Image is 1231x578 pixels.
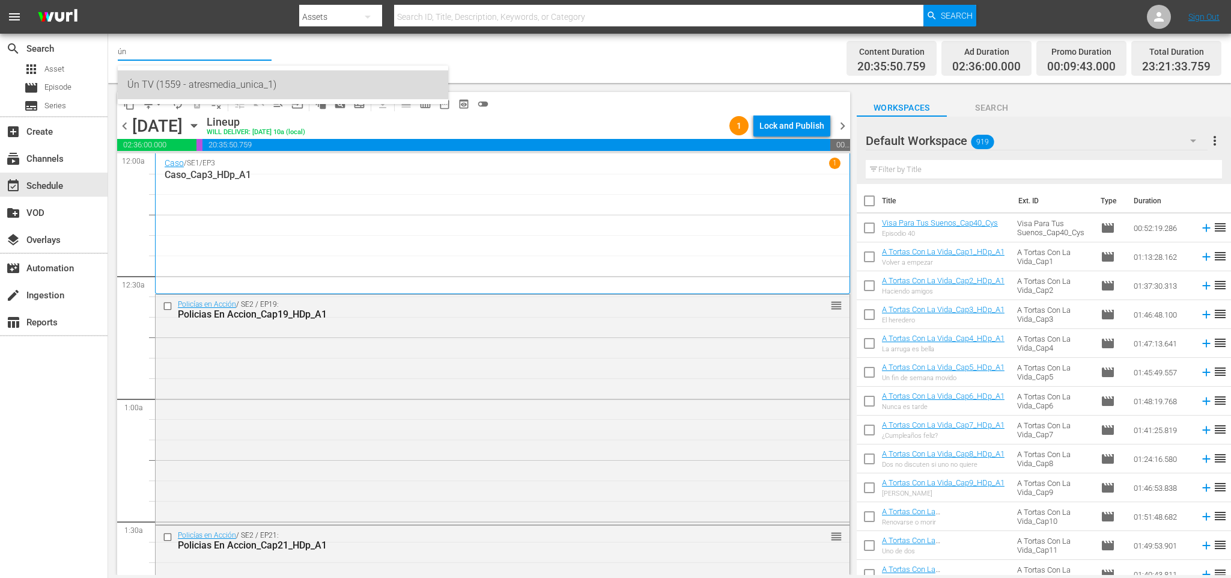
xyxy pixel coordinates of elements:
[1101,307,1115,322] span: Episode
[1142,60,1211,74] span: 23:21:33.759
[24,81,38,95] span: Episode
[882,230,998,238] div: Episodio 40
[1012,502,1096,531] td: A Tortas Con La Vida_Cap10
[952,43,1021,60] div: Ad Duration
[187,159,202,167] p: SE1 /
[1208,134,1222,148] span: more_vert
[882,276,1005,285] a: A Tortas Con La Vida_Cap2_HDp_A1
[1200,539,1213,552] svg: Add to Schedule
[184,159,187,167] p: /
[882,403,1005,411] div: Nunca es tarde
[1012,416,1096,444] td: A Tortas Con La Vida_Cap7
[1208,126,1222,155] button: more_vert
[1093,184,1126,218] th: Type
[1200,366,1213,379] svg: Add to Schedule
[882,461,1005,469] div: Dos no discuten si uno no quiere
[882,334,1005,343] a: A Tortas Con La Vida_Cap4_HDp_A1
[7,10,22,24] span: menu
[473,94,493,114] span: 24 hours Lineup View is OFF
[178,531,782,551] div: / SE2 / EP21:
[1129,329,1195,358] td: 01:47:13.641
[1129,358,1195,387] td: 01:45:49.557
[1012,473,1096,502] td: A Tortas Con La Vida_Cap9
[835,118,850,134] span: chevron_right
[1200,395,1213,408] svg: Add to Schedule
[1129,502,1195,531] td: 01:51:48.682
[1101,538,1115,553] span: Episode
[753,115,830,137] button: Lock and Publish
[1012,358,1096,387] td: A Tortas Con La Vida_Cap5
[6,233,20,247] span: Overlays
[882,432,1005,440] div: ¿Cumpleaños feliz?
[1129,271,1195,300] td: 01:37:30.313
[1126,184,1199,218] th: Duration
[1200,510,1213,523] svg: Add to Schedule
[6,315,20,330] span: Reports
[1213,422,1227,437] span: reorder
[1129,416,1195,444] td: 01:41:25.819
[1200,279,1213,292] svg: Add to Schedule
[1101,365,1115,380] span: Episode
[830,530,842,543] span: reorder
[1213,278,1227,292] span: reorder
[1213,249,1227,263] span: reorder
[1101,278,1115,293] span: Episode
[882,247,1005,256] a: A Tortas Con La Vida_Cap1_HDp_A1
[830,139,850,151] span: 00:38:26.241
[44,63,64,75] span: Asset
[454,94,473,114] span: View Backup
[882,363,1005,372] a: A Tortas Con La Vida_Cap5_HDp_A1
[830,530,842,542] button: reorder
[178,300,236,309] a: Policías en Acción
[127,70,439,99] div: Ún TV (1559 - atresmedia_unica_1)
[6,179,20,193] span: Schedule
[6,288,20,303] span: Ingestion
[830,299,842,312] span: reorder
[882,345,1005,353] div: La arruga es bella
[857,100,947,115] span: Workspaces
[165,158,184,168] a: Caso
[882,478,1005,487] a: A Tortas Con La Vida_Cap9_HDp_A1
[1101,250,1115,264] span: Episode
[729,121,749,131] span: 1
[971,129,994,155] span: 919
[1142,43,1211,60] div: Total Duration
[1101,336,1115,351] span: Episode
[1011,184,1093,218] th: Ext. ID
[1200,423,1213,437] svg: Add to Schedule
[952,60,1021,74] span: 02:36:00.000
[1129,387,1195,416] td: 01:48:19.768
[1101,221,1115,235] span: Episode
[207,115,305,129] div: Lineup
[882,420,1005,429] a: A Tortas Con La Vida_Cap7_HDp_A1
[1213,451,1227,466] span: reorder
[1129,242,1195,271] td: 01:13:28.162
[941,5,973,26] span: Search
[24,62,38,76] span: Asset
[882,518,1008,526] div: Renovarse o morir
[1213,480,1227,494] span: reorder
[1012,271,1096,300] td: A Tortas Con La Vida_Cap2
[458,98,470,110] span: preview_outlined
[1200,221,1213,235] svg: Add to Schedule
[1213,336,1227,350] span: reorder
[1101,452,1115,466] span: Episode
[117,118,132,134] span: chevron_left
[1200,452,1213,466] svg: Add to Schedule
[1188,12,1220,22] a: Sign Out
[1047,43,1116,60] div: Promo Duration
[196,139,202,151] span: 00:09:43.000
[207,129,305,137] div: WILL DELIVER: [DATE] 10a (local)
[477,98,489,110] span: toggle_off
[759,115,824,137] div: Lock and Publish
[1012,387,1096,416] td: A Tortas Con La Vida_Cap6
[882,305,1005,314] a: A Tortas Con La Vida_Cap3_HDp_A1
[165,169,840,180] p: Caso_Cap3_HDp_A1
[1213,364,1227,379] span: reorder
[866,124,1208,158] div: Default Workspace
[1012,531,1096,560] td: A Tortas Con La Vida_Cap11
[882,536,953,554] a: A Tortas Con La Vida_Cap11_HDp_A1
[6,152,20,166] span: Channels
[1047,60,1116,74] span: 00:09:43.000
[882,218,998,227] a: Visa Para Tus Suenos_Cap40_Cys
